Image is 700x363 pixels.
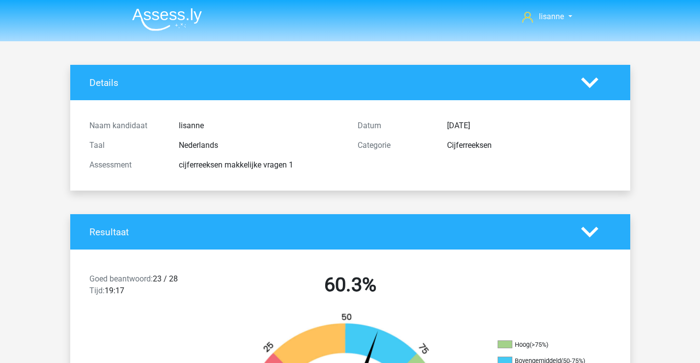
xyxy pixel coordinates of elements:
[539,12,564,21] span: lisanne
[530,341,548,348] div: (>75%)
[89,226,566,238] h4: Resultaat
[171,140,350,151] div: Nederlands
[518,11,576,23] a: lisanne
[89,77,566,88] h4: Details
[440,120,618,132] div: [DATE]
[440,140,618,151] div: Cijferreeksen
[350,140,440,151] div: Categorie
[224,273,477,297] h2: 60.3%
[89,286,105,295] span: Tijd:
[89,274,153,283] span: Goed beantwoord:
[171,159,350,171] div: cijferreeksen makkelijke vragen 1
[82,273,216,301] div: 23 / 28 19:17
[171,120,350,132] div: lisanne
[498,340,596,349] li: Hoog
[132,8,202,31] img: Assessly
[82,140,171,151] div: Taal
[82,120,171,132] div: Naam kandidaat
[350,120,440,132] div: Datum
[82,159,171,171] div: Assessment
